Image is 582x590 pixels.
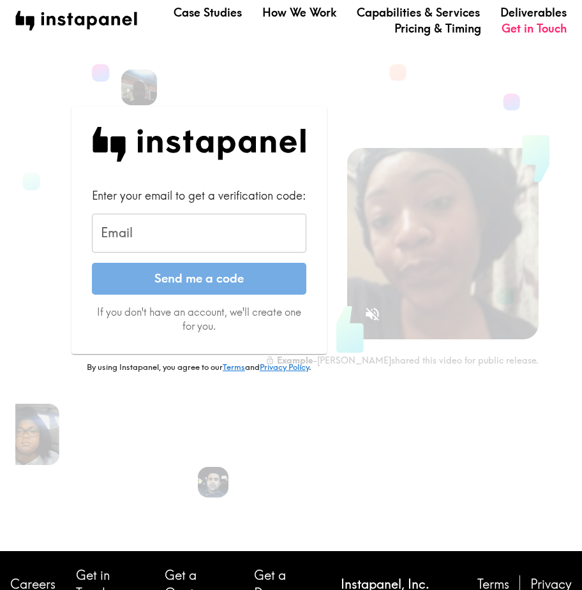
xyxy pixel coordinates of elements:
a: Pricing & Timing [394,20,481,36]
a: How We Work [262,4,336,20]
b: Example [277,355,313,366]
img: Instapanel [92,127,306,162]
a: Deliverables [500,4,567,20]
button: Send me a code [92,263,306,295]
a: Case Studies [174,4,242,20]
a: Capabilities & Services [357,4,480,20]
a: Terms [223,362,245,372]
p: If you don't have an account, we'll create one for you. [92,305,306,334]
img: Ari [121,70,157,105]
a: Get in Touch [502,20,567,36]
p: By using Instapanel, you agree to our and . [71,362,327,373]
div: Enter your email to get a verification code: [92,188,306,203]
button: Sound is off [359,300,386,328]
img: Ronak [198,467,228,498]
img: instapanel [15,11,137,31]
a: Privacy Policy [260,362,309,372]
div: - [PERSON_NAME] shared this video for public release. [265,355,539,366]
